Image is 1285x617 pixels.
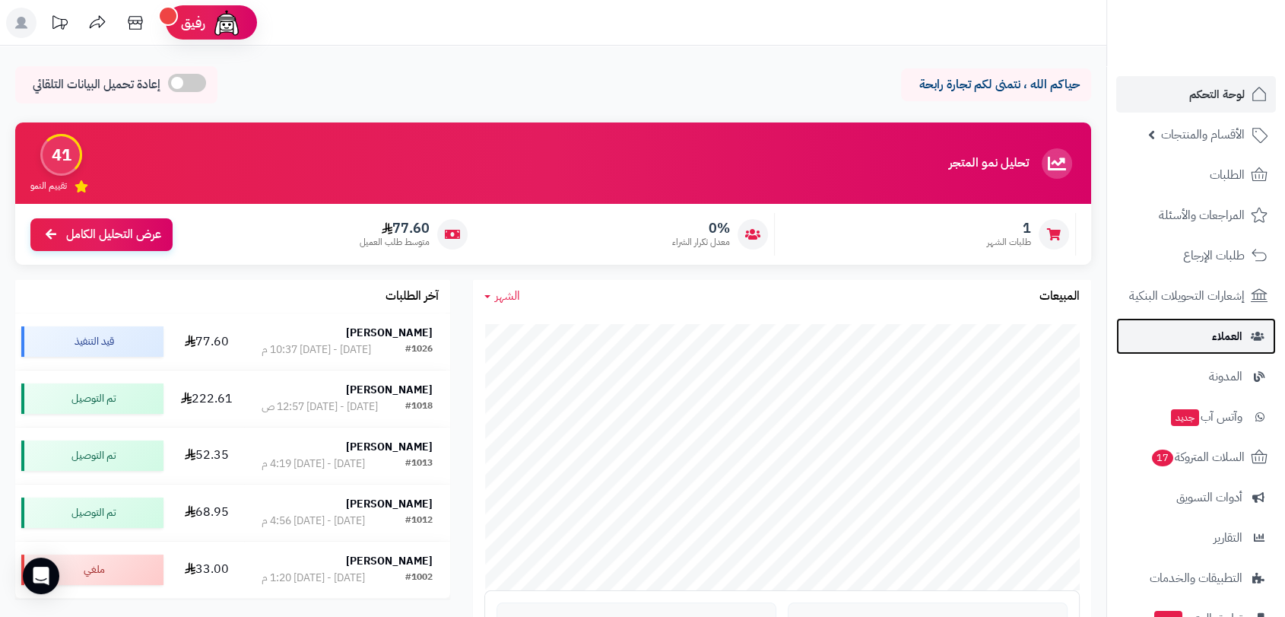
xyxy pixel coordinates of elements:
[405,456,433,472] div: #1013
[170,313,243,370] td: 77.60
[1116,318,1276,355] a: العملاء
[21,440,163,471] div: تم التوصيل
[1210,164,1245,186] span: الطلبات
[66,226,161,243] span: عرض التحليل الكامل
[405,514,433,529] div: #1012
[484,288,520,305] a: الشهر
[1212,326,1242,347] span: العملاء
[405,342,433,358] div: #1026
[495,287,520,305] span: الشهر
[385,290,439,304] h3: آخر الطلبات
[1116,520,1276,556] a: التقارير
[1116,76,1276,113] a: لوحة التحكم
[1183,245,1245,266] span: طلبات الإرجاع
[1171,409,1199,426] span: جديد
[912,76,1080,94] p: حياكم الله ، نتمنى لكم تجارة رابحة
[987,220,1031,237] span: 1
[1116,399,1276,435] a: وآتس آبجديد
[23,558,59,594] div: Open Intercom Messenger
[21,555,163,585] div: ملغي
[1116,479,1276,516] a: أدوات التسويق
[170,485,243,541] td: 68.95
[170,542,243,598] td: 33.00
[170,371,243,427] td: 222.61
[1214,527,1242,549] span: التقارير
[1116,237,1276,274] a: طلبات الإرجاع
[21,326,163,357] div: قيد التنفيذ
[262,571,365,586] div: [DATE] - [DATE] 1:20 م
[211,8,242,38] img: ai-face.png
[262,456,365,472] div: [DATE] - [DATE] 4:19 م
[1150,568,1242,589] span: التطبيقات والخدمات
[360,220,430,237] span: 77.60
[949,157,1029,170] h3: تحليل نمو المتجر
[1116,560,1276,596] a: التطبيقات والخدمات
[1116,358,1276,395] a: المدونة
[1209,366,1242,387] span: المدونة
[33,76,160,94] span: إعادة تحميل البيانات التلقائي
[346,382,433,398] strong: [PERSON_NAME]
[405,571,433,586] div: #1002
[1161,124,1245,145] span: الأقسام والمنتجات
[30,218,173,251] a: عرض التحليل الكامل
[1152,450,1173,466] span: 17
[346,496,433,512] strong: [PERSON_NAME]
[21,383,163,414] div: تم التوصيل
[1116,278,1276,314] a: إشعارات التحويلات البنكية
[262,399,378,415] div: [DATE] - [DATE] 12:57 ص
[360,236,430,249] span: متوسط طلب العميل
[181,14,205,32] span: رفيق
[1116,157,1276,193] a: الطلبات
[1150,447,1245,468] span: السلات المتروكة
[40,8,78,42] a: تحديثات المنصة
[262,514,365,529] div: [DATE] - [DATE] 4:56 م
[672,236,730,249] span: معدل تكرار الشراء
[170,428,243,484] td: 52.35
[21,498,163,528] div: تم التوصيل
[987,236,1031,249] span: طلبات الشهر
[1189,84,1245,105] span: لوحة التحكم
[1116,197,1276,234] a: المراجعات والأسئلة
[1169,406,1242,428] span: وآتس آب
[1159,205,1245,226] span: المراجعات والأسئلة
[346,439,433,455] strong: [PERSON_NAME]
[262,342,371,358] div: [DATE] - [DATE] 10:37 م
[1039,290,1080,304] h3: المبيعات
[30,180,67,192] span: تقييم النمو
[405,399,433,415] div: #1018
[1116,439,1276,475] a: السلات المتروكة17
[346,325,433,341] strong: [PERSON_NAME]
[346,553,433,569] strong: [PERSON_NAME]
[672,220,730,237] span: 0%
[1129,285,1245,307] span: إشعارات التحويلات البنكية
[1176,487,1242,508] span: أدوات التسويق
